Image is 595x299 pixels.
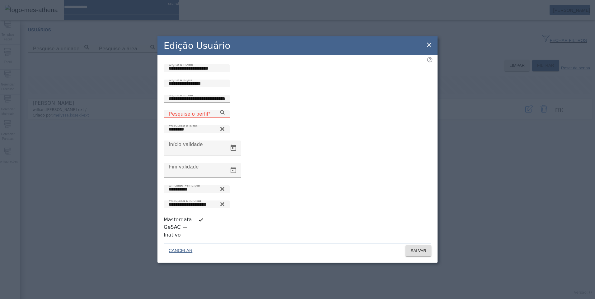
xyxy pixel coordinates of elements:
[169,123,197,127] mat-label: Pesquise a área
[226,163,241,178] button: Open calendar
[164,216,193,223] label: Masterdata
[226,140,241,155] button: Open calendar
[405,245,431,256] button: SALVAR
[169,78,192,82] mat-label: Digite o login
[164,245,197,256] button: CANCELAR
[169,62,193,67] mat-label: Digite o nome
[169,186,225,193] input: Number
[169,93,193,97] mat-label: Digite o email
[410,248,426,254] span: SALVAR
[164,231,182,239] label: Inativo
[169,248,192,254] span: CANCELAR
[169,110,225,118] input: Number
[169,201,225,208] input: Number
[169,164,199,169] mat-label: Fim validade
[169,142,203,147] mat-label: Início validade
[164,39,230,53] h2: Edição Usuário
[169,111,208,117] mat-label: Pesquise o perfil
[169,183,200,187] mat-label: Unidade Principal
[164,223,182,231] label: GeSAC
[169,199,201,203] mat-label: Pesquisa o idioma
[169,126,225,133] input: Number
